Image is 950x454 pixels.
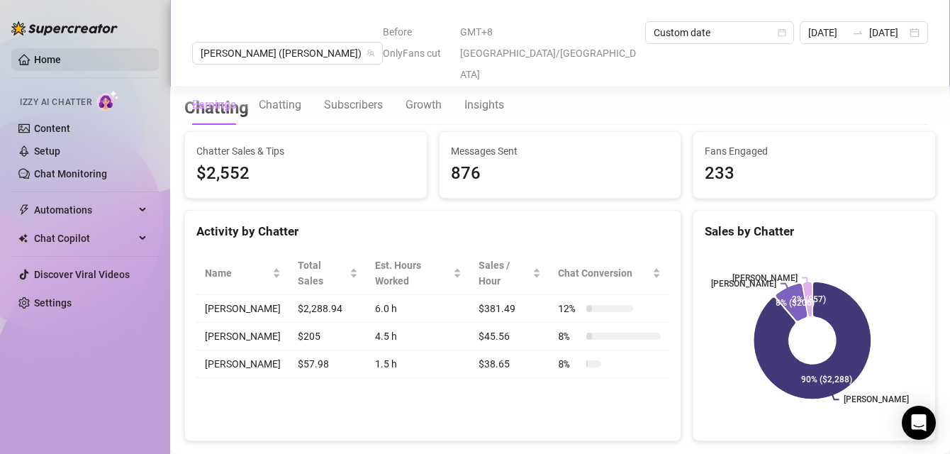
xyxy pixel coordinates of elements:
[732,273,798,283] text: [PERSON_NAME]
[451,160,670,187] div: 876
[470,252,549,295] th: Sales / Hour
[549,252,669,295] th: Chat Conversion
[196,143,415,159] span: Chatter Sales & Tips
[34,227,135,250] span: Chat Copilot
[705,160,924,187] div: 233
[711,279,776,289] text: [PERSON_NAME]
[470,323,549,350] td: $45.56
[196,350,289,378] td: [PERSON_NAME]
[367,49,375,57] span: team
[470,350,549,378] td: $38.65
[34,145,60,157] a: Setup
[383,21,452,64] span: Before OnlyFans cut
[654,22,786,43] span: Custom date
[902,406,936,440] div: Open Intercom Messenger
[289,350,367,378] td: $57.98
[705,222,924,241] div: Sales by Chatter
[34,54,61,65] a: Home
[97,90,119,111] img: AI Chatter
[34,123,70,134] a: Content
[558,265,649,281] span: Chat Conversion
[778,28,786,37] span: calendar
[464,96,504,113] div: Insights
[20,96,91,109] span: Izzy AI Chatter
[375,258,451,289] div: Est. Hours Worked
[406,96,442,113] div: Growth
[705,143,924,159] span: Fans Engaged
[196,323,289,350] td: [PERSON_NAME]
[192,96,236,113] div: Earnings
[184,97,249,120] h3: Chatting
[479,258,530,289] span: Sales / Hour
[34,199,135,221] span: Automations
[196,160,415,187] span: $2,552
[451,143,670,159] span: Messages Sent
[298,258,347,289] span: Total Sales
[196,222,669,241] div: Activity by Chatter
[470,295,549,323] td: $381.49
[558,301,581,316] span: 12 %
[460,21,637,85] span: GMT+8 [GEOGRAPHIC_DATA]/[GEOGRAPHIC_DATA]
[34,269,130,280] a: Discover Viral Videos
[18,204,30,216] span: thunderbolt
[34,168,107,179] a: Chat Monitoring
[324,96,383,113] div: Subscribers
[869,25,907,40] input: End date
[289,252,367,295] th: Total Sales
[558,356,581,372] span: 8 %
[259,96,301,113] div: Chatting
[852,27,864,38] span: to
[196,252,289,295] th: Name
[18,233,28,243] img: Chat Copilot
[34,297,72,309] a: Settings
[196,295,289,323] td: [PERSON_NAME]
[289,295,367,323] td: $2,288.94
[205,265,269,281] span: Name
[852,27,864,38] span: swap-right
[808,25,846,40] input: Start date
[844,394,909,404] text: [PERSON_NAME]
[201,43,374,64] span: Jaylie (jaylietori)
[11,21,118,35] img: logo-BBDzfeDw.svg
[367,295,471,323] td: 6.0 h
[367,350,471,378] td: 1.5 h
[289,323,367,350] td: $205
[367,323,471,350] td: 4.5 h
[558,328,581,344] span: 8 %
